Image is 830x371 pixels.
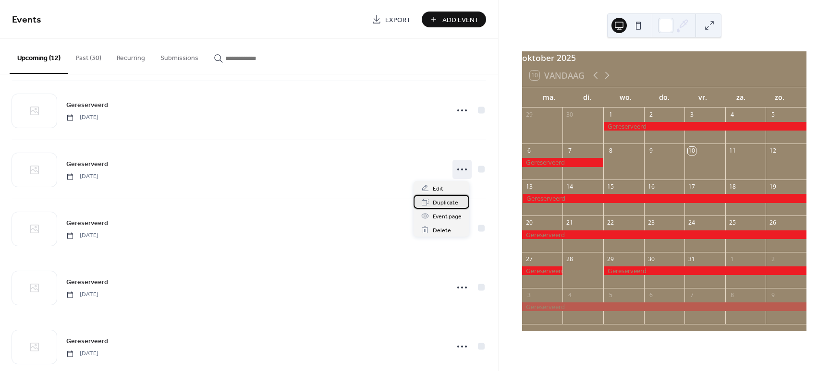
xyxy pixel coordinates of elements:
div: di. [568,87,607,107]
div: vr. [684,87,722,107]
div: 5 [769,110,777,119]
span: Gereserveerd [66,100,108,110]
span: Event page [433,212,462,222]
button: Add Event [422,12,486,27]
a: Gereserveerd [66,158,108,169]
div: Gereserveerd [603,122,806,131]
div: 4 [566,291,574,299]
div: 6 [525,147,533,155]
a: Gereserveerd [66,217,108,228]
div: 17 [688,183,696,191]
div: Gereserveerd [522,266,563,275]
div: ma. [530,87,568,107]
span: Gereserveerd [66,159,108,169]
button: Submissions [153,39,206,73]
div: 14 [566,183,574,191]
div: 11 [728,147,736,155]
span: Gereserveerd [66,277,108,287]
div: 30 [566,110,574,119]
div: 5 [607,291,615,299]
div: 26 [769,219,777,227]
a: Export [365,12,418,27]
div: 9 [769,291,777,299]
button: Recurring [109,39,153,73]
a: Gereserveerd [66,335,108,347]
span: [DATE] [66,113,98,122]
div: 19 [769,183,777,191]
span: Gereserveerd [66,336,108,347]
div: 1 [607,110,615,119]
div: wo. [607,87,645,107]
div: 30 [647,255,655,263]
div: 29 [607,255,615,263]
div: 9 [647,147,655,155]
button: Upcoming (12) [10,39,68,74]
div: Gereserveerd [522,302,806,311]
div: 20 [525,219,533,227]
div: 27 [525,255,533,263]
div: 13 [525,183,533,191]
div: 10 [688,147,696,155]
div: 6 [647,291,655,299]
div: 1 [728,255,736,263]
div: 23 [647,219,655,227]
div: za. [722,87,760,107]
span: Delete [433,226,451,236]
div: Gereserveerd [522,230,806,239]
div: 25 [728,219,736,227]
div: 2 [769,255,777,263]
div: 7 [566,147,574,155]
div: 28 [566,255,574,263]
a: Gereserveerd [66,99,108,110]
div: Gereserveerd [522,158,603,167]
div: 29 [525,110,533,119]
div: oktober 2025 [522,51,806,64]
span: Export [385,15,411,25]
span: [DATE] [66,290,98,299]
span: Edit [433,184,443,194]
div: 8 [607,147,615,155]
span: [DATE] [66,231,98,240]
div: 3 [688,110,696,119]
span: [DATE] [66,349,98,358]
div: 15 [607,183,615,191]
div: 7 [688,291,696,299]
div: 18 [728,183,736,191]
div: 12 [769,147,777,155]
div: 31 [688,255,696,263]
div: 24 [688,219,696,227]
span: Add Event [442,15,479,25]
div: Gereserveerd [603,266,806,275]
button: Past (30) [68,39,109,73]
div: 16 [647,183,655,191]
div: 4 [728,110,736,119]
span: [DATE] [66,172,98,181]
span: Events [12,11,41,29]
div: do. [645,87,684,107]
div: 22 [607,219,615,227]
div: 2 [647,110,655,119]
div: zo. [760,87,799,107]
div: 8 [728,291,736,299]
div: 21 [566,219,574,227]
div: 3 [525,291,533,299]
a: Gereserveerd [66,276,108,287]
span: Duplicate [433,198,458,208]
div: Gereserveerd [522,194,806,203]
